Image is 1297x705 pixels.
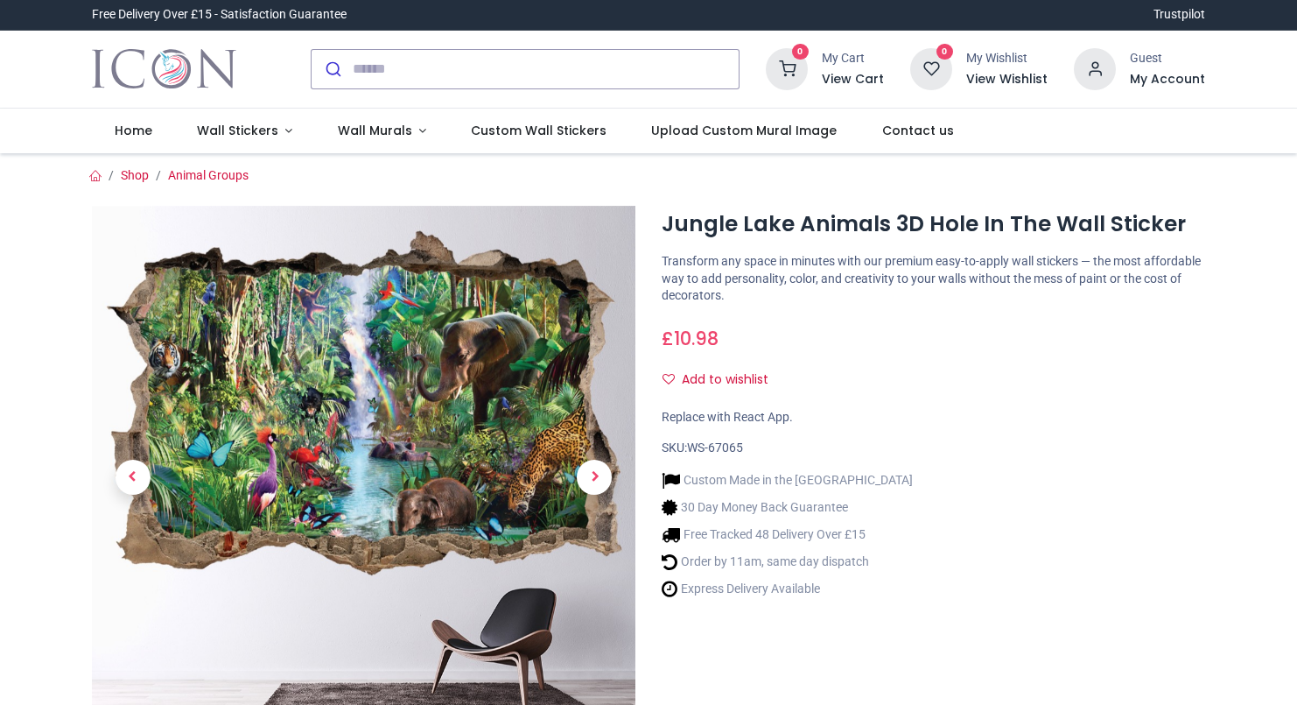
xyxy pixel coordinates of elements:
[822,71,884,88] a: View Cart
[662,365,783,395] button: Add to wishlistAdd to wishlist
[338,122,412,139] span: Wall Murals
[554,287,635,668] a: Next
[92,45,236,94] a: Logo of Icon Wall Stickers
[92,45,236,94] img: Icon Wall Stickers
[471,122,606,139] span: Custom Wall Stickers
[966,50,1048,67] div: My Wishlist
[312,50,353,88] button: Submit
[662,326,719,351] span: £
[651,122,837,139] span: Upload Custom Mural Image
[662,409,1205,427] div: Replace with React App.
[197,122,278,139] span: Wall Stickers
[174,109,315,154] a: Wall Stickers
[792,44,809,60] sup: 0
[168,168,249,182] a: Animal Groups
[936,44,953,60] sup: 0
[766,60,808,74] a: 0
[662,498,913,517] li: 30 Day Money Back Guarantee
[1153,6,1205,24] a: Trustpilot
[92,6,347,24] div: Free Delivery Over £15 - Satisfaction Guarantee
[822,50,884,67] div: My Cart
[577,460,612,495] span: Next
[663,373,675,385] i: Add to wishlist
[674,326,719,351] span: 10.98
[662,253,1205,305] p: Transform any space in minutes with our premium easy-to-apply wall stickers — the most affordable...
[121,168,149,182] a: Shop
[1130,71,1205,88] a: My Account
[882,122,954,139] span: Contact us
[115,122,152,139] span: Home
[116,460,151,495] span: Previous
[662,525,913,544] li: Free Tracked 48 Delivery Over £15
[1130,50,1205,67] div: Guest
[662,471,913,490] li: Custom Made in the [GEOGRAPHIC_DATA]
[662,553,913,571] li: Order by 11am, same day dispatch
[966,71,1048,88] a: View Wishlist
[687,441,743,455] span: WS-67065
[662,580,913,598] li: Express Delivery Available
[315,109,449,154] a: Wall Murals
[662,440,1205,457] div: SKU:
[92,287,173,668] a: Previous
[662,209,1205,239] h1: Jungle Lake Animals 3D Hole In The Wall Sticker
[910,60,952,74] a: 0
